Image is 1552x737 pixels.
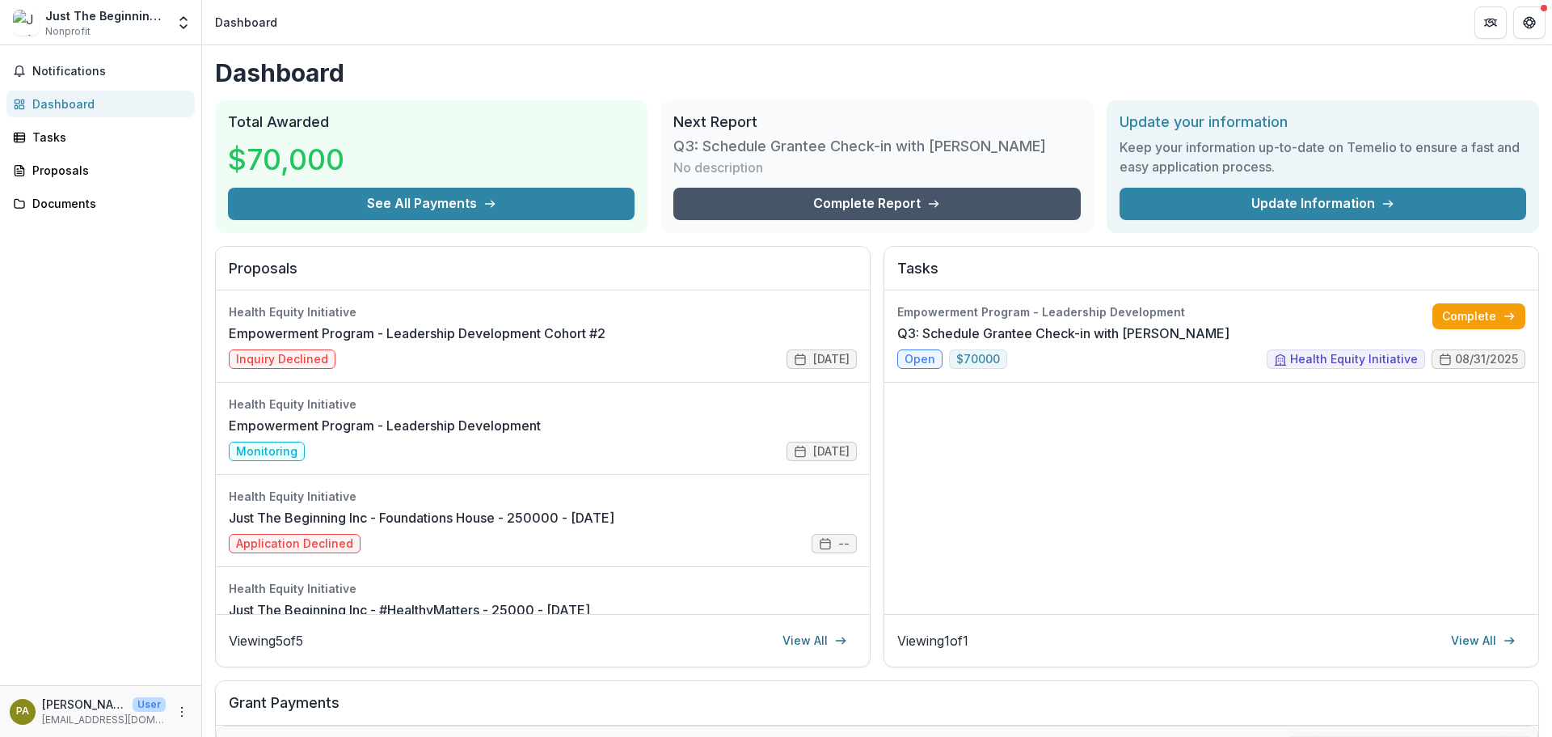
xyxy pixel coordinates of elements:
h2: Update your information [1120,113,1526,131]
a: View All [773,628,857,654]
div: Patrice Avington [16,706,29,717]
div: Just The Beginning Inc [45,7,166,24]
a: Complete Report [673,188,1080,220]
nav: breadcrumb [209,11,284,34]
p: User [133,697,166,712]
button: Partners [1474,6,1507,39]
button: Open entity switcher [172,6,195,39]
h3: Keep your information up-to-date on Temelio to ensure a fast and easy application process. [1120,138,1526,176]
a: Empowerment Program - Leadership Development [229,416,541,435]
p: Viewing 1 of 1 [897,631,968,650]
button: Notifications [6,58,195,84]
button: See All Payments [228,188,635,220]
button: Get Help [1513,6,1546,39]
p: No description [673,158,763,177]
span: Nonprofit [45,24,91,39]
div: Documents [32,195,182,212]
a: Complete [1432,303,1525,329]
a: Just The Beginning Inc - Foundations House - 250000 - [DATE] [229,508,614,527]
a: Just The Beginning Inc - #HealthyMatters - 25000 - [DATE] [229,600,590,620]
h2: Next Report [673,113,1080,131]
a: Q3: Schedule Grantee Check-in with [PERSON_NAME] [897,324,1229,343]
p: Viewing 5 of 5 [229,631,303,650]
img: Just The Beginning Inc [13,10,39,36]
a: View All [1441,628,1525,654]
div: Dashboard [215,14,277,31]
button: More [172,702,192,722]
p: [PERSON_NAME] [42,696,126,713]
a: Proposals [6,157,195,184]
h2: Grant Payments [229,694,1525,725]
h2: Proposals [229,260,857,290]
a: Tasks [6,124,195,150]
a: Update Information [1120,188,1526,220]
a: Documents [6,190,195,217]
h2: Tasks [897,260,1525,290]
a: Dashboard [6,91,195,117]
h3: $70,000 [228,138,349,181]
h3: Q3: Schedule Grantee Check-in with [PERSON_NAME] [673,138,1046,155]
span: Notifications [32,65,188,78]
div: Dashboard [32,95,182,112]
div: Tasks [32,129,182,146]
div: Proposals [32,162,182,179]
h2: Total Awarded [228,113,635,131]
a: Empowerment Program - Leadership Development Cohort #2 [229,324,605,343]
p: [EMAIL_ADDRESS][DOMAIN_NAME] [42,713,166,727]
h1: Dashboard [215,58,1539,87]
